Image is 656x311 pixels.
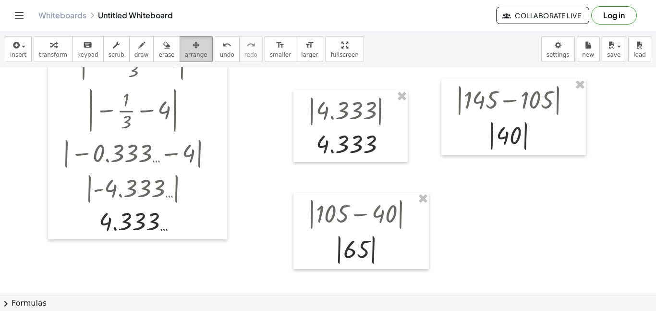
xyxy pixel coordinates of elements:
button: load [628,36,651,62]
span: fullscreen [330,51,358,58]
button: erase [153,36,180,62]
span: draw [134,51,149,58]
button: keyboardkeypad [72,36,104,62]
button: transform [34,36,73,62]
span: scrub [109,51,124,58]
span: keypad [77,51,98,58]
i: keyboard [83,39,92,51]
i: redo [246,39,255,51]
span: arrange [185,51,207,58]
span: transform [39,51,67,58]
button: format_sizesmaller [265,36,296,62]
button: settings [541,36,575,62]
button: scrub [103,36,130,62]
i: format_size [276,39,285,51]
button: insert [5,36,32,62]
span: new [582,51,594,58]
button: arrange [180,36,213,62]
i: format_size [305,39,314,51]
button: Toggle navigation [12,8,27,23]
span: larger [301,51,318,58]
span: undo [220,51,234,58]
span: smaller [270,51,291,58]
button: Log in [591,6,637,25]
span: save [607,51,620,58]
button: draw [129,36,154,62]
span: load [633,51,646,58]
span: Collaborate Live [504,11,581,20]
span: redo [244,51,257,58]
button: save [602,36,626,62]
span: insert [10,51,26,58]
span: erase [158,51,174,58]
button: new [577,36,600,62]
i: undo [222,39,231,51]
button: redoredo [239,36,263,62]
button: fullscreen [325,36,364,62]
button: format_sizelarger [296,36,323,62]
button: undoundo [215,36,240,62]
button: Collaborate Live [496,7,589,24]
span: settings [547,51,570,58]
a: Whiteboards [38,11,86,20]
